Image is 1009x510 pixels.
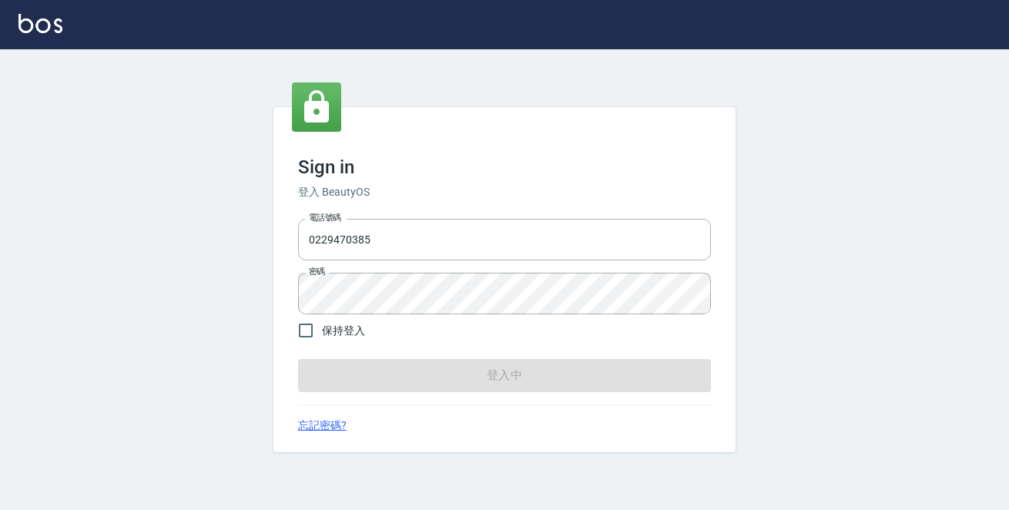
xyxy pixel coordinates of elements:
[298,418,347,434] a: 忘記密碼?
[298,156,711,178] h3: Sign in
[309,212,341,223] label: 電話號碼
[298,184,711,200] h6: 登入 BeautyOS
[322,323,365,339] span: 保持登入
[309,266,325,277] label: 密碼
[18,14,62,33] img: Logo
